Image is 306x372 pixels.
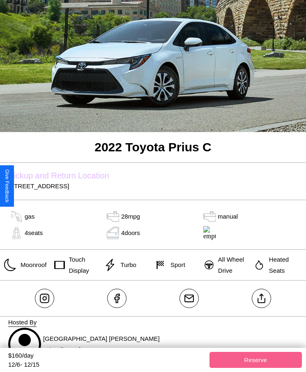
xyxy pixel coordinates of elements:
p: Moonroof [16,259,46,270]
div: Give Feedback [4,169,10,203]
p: 4 seats [25,227,43,238]
p: manual [218,211,238,222]
img: gas [201,210,218,223]
p: Turbo [116,259,136,270]
p: 4 doors [121,227,140,238]
p: Touch Display [65,254,102,276]
img: tank [105,210,121,223]
div: 12 / 6 - 12 / 15 [8,361,205,368]
p: Sport [166,259,185,270]
p: Joined [DATE] [43,344,160,355]
img: door [105,227,121,239]
p: Heated Seats [265,254,302,276]
button: Reserve [209,352,302,368]
label: Pickup and Return Location [8,171,298,180]
p: [GEOGRAPHIC_DATA] [PERSON_NAME] [43,333,160,344]
img: gas [8,227,25,239]
img: gas [8,210,25,223]
p: Hosted By [8,317,298,328]
p: 28 mpg [121,211,140,222]
p: [STREET_ADDRESS] [8,180,298,192]
p: gas [25,211,35,222]
img: empty [201,226,218,240]
div: $ 160 /day [8,352,205,361]
p: All Wheel Drive [214,254,252,276]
